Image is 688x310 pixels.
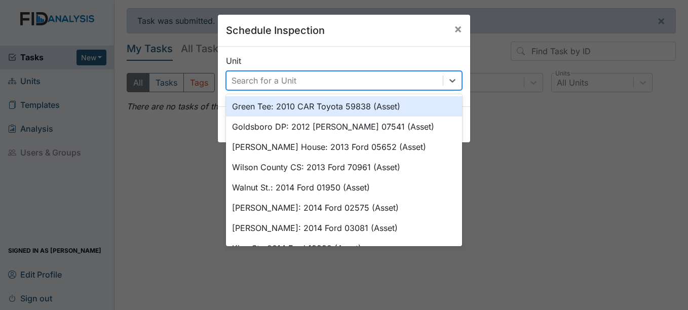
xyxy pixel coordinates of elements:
div: [PERSON_NAME]: 2014 Ford 02575 (Asset) [226,198,462,218]
div: [PERSON_NAME] House: 2013 Ford 05652 (Asset) [226,137,462,157]
div: Green Tee: 2010 CAR Toyota 59838 (Asset) [226,96,462,117]
div: Goldsboro DP: 2012 [PERSON_NAME] 07541 (Asset) [226,117,462,137]
div: [PERSON_NAME]: 2014 Ford 03081 (Asset) [226,218,462,238]
button: Close [446,15,470,43]
span: × [454,21,462,36]
div: Walnut St.: 2014 Ford 01950 (Asset) [226,177,462,198]
div: Wilson County CS: 2013 Ford 70961 (Asset) [226,157,462,177]
label: Unit [226,55,241,67]
h5: Schedule Inspection [226,23,325,38]
div: Search for a Unit [232,74,296,87]
div: King St.: 2014 Ford 13332 (Asset) [226,238,462,258]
